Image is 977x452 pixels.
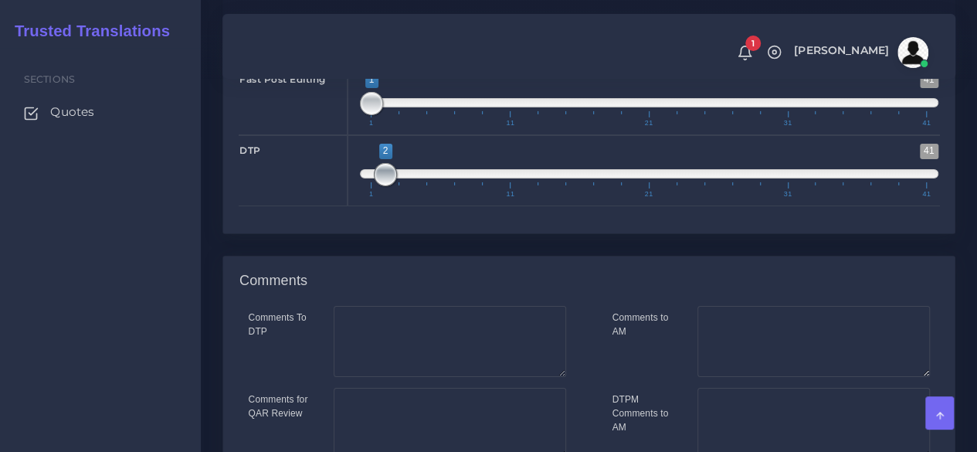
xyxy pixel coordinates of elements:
[239,73,326,85] strong: Fast Post Editing
[781,120,794,127] span: 31
[4,22,170,40] h2: Trusted Translations
[920,73,938,87] span: 41
[731,44,758,61] a: 1
[612,311,674,338] label: Comments to AM
[612,393,674,434] label: DTPM Comments to AM
[24,73,75,85] span: Sections
[249,393,310,420] label: Comments for QAR Review
[50,104,94,121] span: Quotes
[794,45,889,56] span: [PERSON_NAME]
[920,120,933,127] span: 41
[786,37,934,68] a: [PERSON_NAME]avatar
[367,120,376,127] span: 1
[504,120,517,127] span: 11
[367,191,376,198] span: 1
[504,191,517,198] span: 11
[239,273,307,290] h4: Comments
[12,96,189,128] a: Quotes
[920,191,933,198] span: 41
[781,191,794,198] span: 31
[920,144,938,158] span: 41
[249,311,310,338] label: Comments To DTP
[897,37,928,68] img: avatar
[379,144,392,158] span: 2
[643,191,656,198] span: 21
[365,73,378,87] span: 1
[4,19,170,44] a: Trusted Translations
[745,36,761,51] span: 1
[239,144,261,156] strong: DTP
[643,120,656,127] span: 21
